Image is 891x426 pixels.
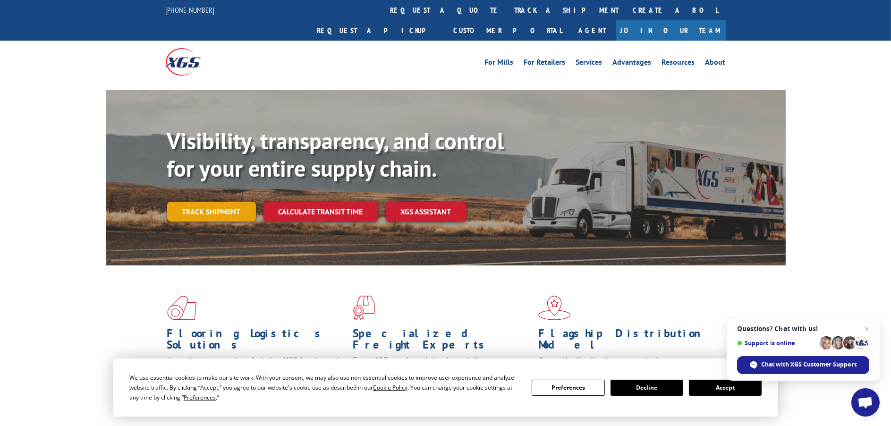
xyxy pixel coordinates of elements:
span: Chat with XGS Customer Support [762,360,857,369]
a: For Mills [485,59,514,69]
img: xgs-icon-flagship-distribution-model-red [538,296,571,320]
a: About [705,59,726,69]
span: Our agile distribution network gives you nationwide inventory management on demand. [538,355,712,377]
button: Decline [611,380,683,396]
b: Visibility, transparency, and control for your entire supply chain. [167,126,504,183]
button: Preferences [532,380,604,396]
a: Track shipment [167,202,256,222]
img: xgs-icon-total-supply-chain-intelligence-red [167,296,196,320]
a: Join Our Team [616,20,726,41]
img: xgs-icon-focused-on-flooring-red [353,296,375,320]
a: Resources [662,59,695,69]
span: Close chat [861,323,873,334]
span: Preferences [184,393,216,401]
div: Cookie Consent Prompt [113,358,778,417]
button: Accept [689,380,762,396]
a: Request a pickup [310,20,447,41]
p: From 123 overlength loads to delicate cargo, our experienced staff knows the best way to move you... [353,355,531,397]
a: Calculate transit time [263,202,378,222]
a: [PHONE_NUMBER] [166,5,215,15]
a: Advantages [613,59,652,69]
a: Customer Portal [447,20,569,41]
span: Cookie Policy [373,383,407,392]
div: Open chat [851,388,880,417]
a: XGS ASSISTANT [386,202,467,222]
span: Support is online [737,340,816,347]
div: Chat with XGS Customer Support [737,356,869,374]
a: Agent [569,20,616,41]
span: Questions? Chat with us! [737,325,869,332]
a: For Retailers [524,59,566,69]
span: As an industry carrier of choice, XGS has brought innovation and dedication to flooring logistics... [167,355,345,389]
div: We use essential cookies to make our site work. With your consent, we may also use non-essential ... [129,373,520,402]
h1: Flooring Logistics Solutions [167,328,346,355]
h1: Flagship Distribution Model [538,328,717,355]
a: Services [576,59,602,69]
h1: Specialized Freight Experts [353,328,531,355]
